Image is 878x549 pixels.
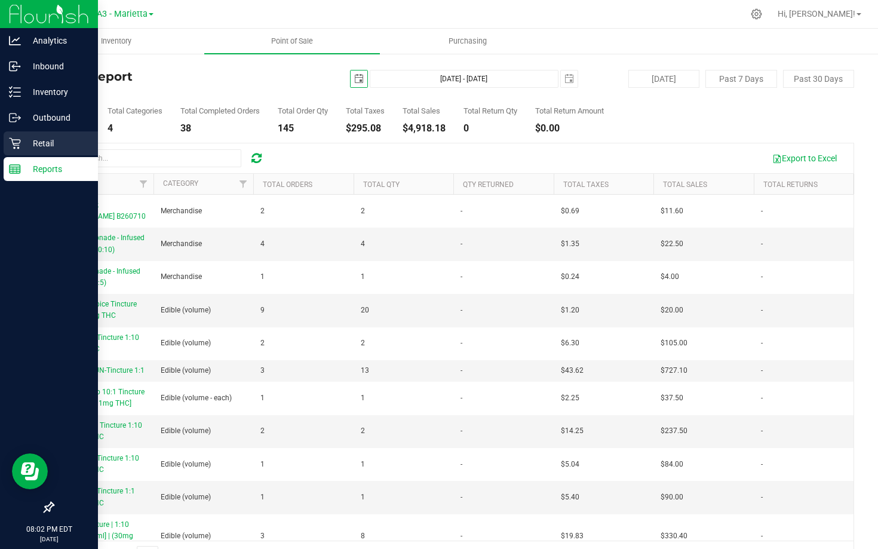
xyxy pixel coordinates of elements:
[461,338,462,349] span: -
[60,234,145,253] span: 10mg Lemonade - Infused Beverage (10:10)
[463,124,517,133] div: 0
[561,459,579,470] span: $5.04
[161,392,232,404] span: Edible (volume - each)
[561,365,584,376] span: $43.62
[765,148,845,168] button: Export to Excel
[561,238,579,250] span: $1.35
[346,124,385,133] div: $295.08
[461,238,462,250] span: -
[361,338,365,349] span: 2
[260,338,265,349] span: 2
[663,180,707,189] a: Total Sales
[561,492,579,503] span: $5.40
[461,271,462,283] span: -
[53,70,320,83] h4: Sales Report
[260,365,265,376] span: 3
[361,305,369,316] span: 20
[260,206,265,217] span: 2
[21,136,93,151] p: Retail
[461,459,462,470] span: -
[761,338,763,349] span: -
[361,392,365,404] span: 1
[9,86,21,98] inline-svg: Inventory
[561,305,579,316] span: $1.20
[463,107,517,115] div: Total Return Qty
[361,271,365,283] span: 1
[761,238,763,250] span: -
[661,459,683,470] span: $84.00
[561,338,579,349] span: $6.30
[60,454,139,474] span: Strawberry Tincture 1:10 1200mg THC
[60,421,142,441] span: Peppermint Tincture 1:10 1200mg THC
[9,35,21,47] inline-svg: Analytics
[9,137,21,149] inline-svg: Retail
[108,107,162,115] div: Total Categories
[234,174,253,194] a: Filter
[9,112,21,124] inline-svg: Outbound
[783,70,854,88] button: Past 30 Days
[661,392,683,404] span: $37.50
[91,9,148,19] span: GA3 - Marietta
[204,29,380,54] a: Point of Sale
[761,392,763,404] span: -
[21,85,93,99] p: Inventory
[661,365,687,376] span: $727.10
[60,333,139,353] span: Strawberry Tincture 1:10 300mg THC
[561,70,578,87] span: select
[749,8,764,20] div: Manage settings
[260,392,265,404] span: 1
[761,271,763,283] span: -
[461,492,462,503] span: -
[108,124,162,133] div: 4
[60,267,140,287] span: 5mg Lemonade - Infused Beverage (5:5)
[361,425,365,437] span: 2
[161,271,202,283] span: Merchandise
[278,107,328,115] div: Total Order Qty
[60,366,145,375] span: SKU.0202.UN-Tincture 1:1
[60,300,137,320] span: Pumpkin Spice Tincture 1:10 300mg THC
[21,162,93,176] p: Reports
[461,365,462,376] span: -
[9,163,21,175] inline-svg: Reports
[361,206,365,217] span: 2
[260,305,265,316] span: 9
[535,124,604,133] div: $0.00
[661,271,679,283] span: $4.00
[60,388,145,407] span: Maple Syrup 10:1 Tincture [10mg CBD:1mg THC]
[12,453,48,489] iframe: Resource center
[661,492,683,503] span: $90.00
[260,425,265,437] span: 2
[535,107,604,115] div: Total Return Amount
[161,338,211,349] span: Edible (volume)
[778,9,855,19] span: Hi, [PERSON_NAME]!
[661,425,687,437] span: $237.50
[361,365,369,376] span: 13
[133,174,153,194] a: Filter
[761,365,763,376] span: -
[361,459,365,470] span: 1
[761,425,763,437] span: -
[461,530,462,542] span: -
[461,392,462,404] span: -
[761,530,763,542] span: -
[21,59,93,73] p: Inbound
[161,459,211,470] span: Edible (volume)
[260,530,265,542] span: 3
[180,124,260,133] div: 38
[161,425,211,437] span: Edible (volume)
[85,36,148,47] span: Inventory
[561,392,579,404] span: $2.25
[561,530,584,542] span: $19.83
[363,180,400,189] a: Total Qty
[278,124,328,133] div: 145
[628,70,699,88] button: [DATE]
[263,180,312,189] a: Total Orders
[163,179,198,188] a: Category
[761,459,763,470] span: -
[29,29,204,54] a: Inventory
[361,492,365,503] span: 1
[260,459,265,470] span: 1
[5,535,93,544] p: [DATE]
[561,425,584,437] span: $14.25
[260,271,265,283] span: 1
